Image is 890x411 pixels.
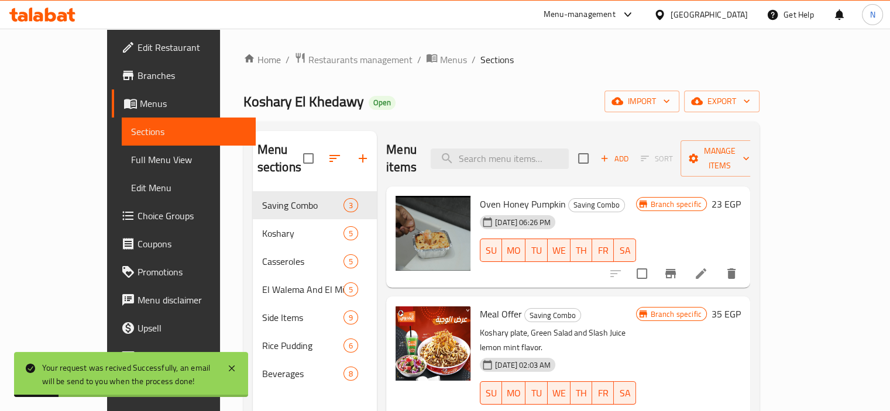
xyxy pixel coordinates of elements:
button: SA [614,239,635,262]
span: Branch specific [646,309,706,320]
span: Sort sections [321,144,349,172]
li: / [417,53,421,67]
button: TU [525,381,547,405]
div: Casseroles5 [253,247,377,275]
span: WE [552,242,566,259]
button: FR [592,381,614,405]
span: TH [575,242,587,259]
li: / [472,53,476,67]
a: Edit Menu [122,174,256,202]
div: Casseroles [262,254,343,268]
button: WE [548,239,571,262]
span: Saving Combo [262,198,343,212]
span: SU [485,385,497,402]
span: Full Menu View [131,153,246,167]
span: Saving Combo [525,309,580,322]
span: SU [485,242,497,259]
span: 5 [344,284,358,295]
div: Saving Combo [568,198,625,212]
span: [DATE] 06:26 PM [490,217,555,228]
span: Edit Restaurant [138,40,246,54]
span: Side Items [262,310,343,324]
span: [DATE] 02:03 AM [490,360,555,371]
button: Manage items [681,140,759,177]
a: Menus [426,52,467,67]
button: SA [614,381,635,405]
span: MO [507,385,521,402]
span: SA [618,242,631,259]
span: Koshary [262,226,343,240]
span: 5 [344,228,358,239]
span: Menus [140,96,246,110]
li: / [286,53,290,67]
div: Koshary5 [253,219,377,247]
div: items [343,310,358,324]
div: Saving Combo [524,308,581,322]
button: SU [480,381,502,405]
span: FR [597,385,609,402]
span: 5 [344,256,358,267]
button: delete [717,260,745,288]
div: Menu-management [544,8,616,22]
button: SU [480,239,502,262]
span: FR [597,242,609,259]
a: Upsell [112,314,256,342]
button: WE [548,381,571,405]
span: El Walema And El Mix [262,282,343,296]
span: Sections [480,53,514,67]
span: Menu disclaimer [138,293,246,307]
div: items [343,226,358,240]
button: MO [502,381,525,405]
div: Saving Combo3 [253,191,377,219]
span: TU [530,385,542,402]
a: Branches [112,61,256,89]
span: Open [369,98,396,108]
span: Coverage Report [138,349,246,363]
div: Side Items9 [253,303,377,331]
button: TH [571,381,592,405]
a: Full Menu View [122,146,256,174]
span: import [614,94,670,109]
div: items [343,282,358,296]
button: TU [525,239,547,262]
a: Edit menu item [694,267,708,281]
button: import [604,91,679,112]
span: export [693,94,750,109]
h6: 23 EGP [712,196,741,212]
span: TH [575,385,587,402]
span: Add [599,152,630,165]
button: Branch-specific-item [657,260,685,288]
div: items [343,254,358,268]
span: Meal Offer [480,305,522,323]
button: MO [502,239,525,262]
span: Coupons [138,237,246,251]
img: Oven Honey Pumpkin [396,196,470,271]
a: Menus [112,89,256,118]
span: Edit Menu [131,181,246,195]
p: Koshary plate, Green Salad and Slash Juice lemon mint flavor. [480,326,635,355]
button: Add [596,150,633,168]
span: Select section [571,146,596,171]
h2: Menu items [386,141,417,176]
span: Sections [131,125,246,139]
span: Beverages [262,367,343,381]
span: Promotions [138,265,246,279]
div: items [343,367,358,381]
a: Coupons [112,230,256,258]
span: Select to update [630,261,654,286]
span: Add item [596,150,633,168]
a: Restaurants management [294,52,413,67]
span: Upsell [138,321,246,335]
div: items [343,198,358,212]
span: WE [552,385,566,402]
button: Add section [349,144,377,172]
a: Coverage Report [112,342,256,370]
div: El Walema And El Mix5 [253,275,377,303]
a: Promotions [112,258,256,286]
div: [GEOGRAPHIC_DATA] [671,8,748,21]
div: items [343,339,358,353]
